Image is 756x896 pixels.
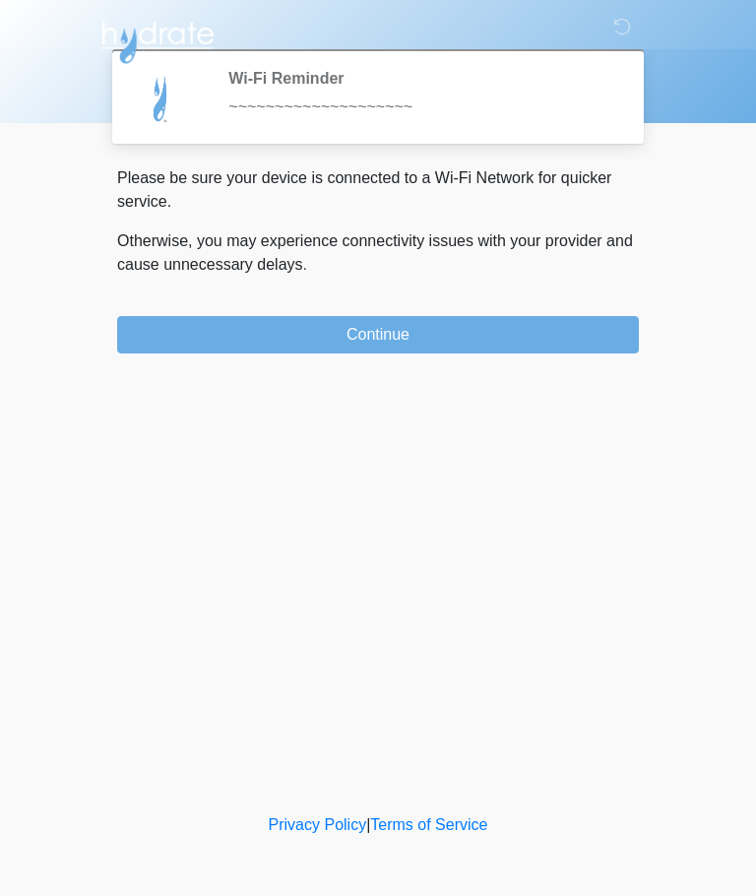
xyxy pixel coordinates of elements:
a: | [366,816,370,833]
button: Continue [117,316,639,353]
span: . [303,256,307,273]
img: Agent Avatar [132,69,191,128]
p: Otherwise, you may experience connectivity issues with your provider and cause unnecessary delays [117,229,639,277]
a: Terms of Service [370,816,487,833]
div: ~~~~~~~~~~~~~~~~~~~~ [228,96,609,119]
p: Please be sure your device is connected to a Wi-Fi Network for quicker service. [117,166,639,214]
img: Hydrate IV Bar - Arcadia Logo [97,15,218,65]
a: Privacy Policy [269,816,367,833]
